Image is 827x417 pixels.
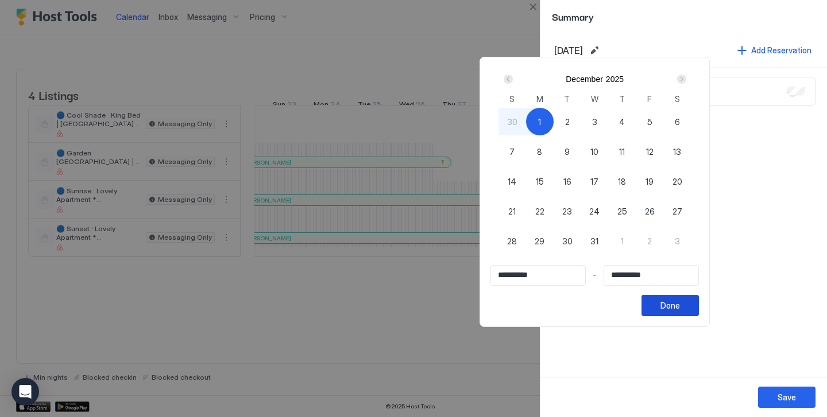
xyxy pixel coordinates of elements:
button: 30 [554,227,581,255]
span: 13 [673,146,681,158]
span: W [591,93,598,105]
span: T [564,93,570,105]
span: 20 [673,176,682,188]
button: 6 [663,108,691,135]
span: 8 [537,146,542,158]
span: T [619,93,625,105]
button: 8 [526,138,554,165]
span: 24 [589,205,600,217]
button: 3 [581,108,608,135]
span: 14 [508,176,516,188]
button: 5 [636,108,663,135]
div: Done [660,299,680,311]
button: Next [673,72,689,86]
span: S [509,93,515,105]
button: 27 [663,197,691,225]
button: December [566,75,603,84]
span: 4 [619,116,625,128]
span: 12 [646,146,654,158]
button: 4 [608,108,636,135]
span: 27 [673,205,682,217]
button: 18 [608,167,636,195]
span: 30 [562,235,573,247]
input: Input Field [491,266,585,285]
button: 1 [608,227,636,255]
span: 2 [647,235,652,247]
span: 26 [645,205,655,217]
span: 21 [508,205,516,217]
button: 31 [581,227,608,255]
span: 7 [509,146,515,158]
button: 2 [636,227,663,255]
button: 17 [581,167,608,195]
button: 25 [608,197,636,225]
span: 22 [535,205,544,217]
button: 12 [636,138,663,165]
button: 21 [498,197,526,225]
button: 29 [526,227,554,255]
button: 28 [498,227,526,255]
button: 20 [663,167,691,195]
span: 3 [592,116,597,128]
span: 28 [507,235,517,247]
button: 10 [581,138,608,165]
button: Done [641,295,699,316]
span: 5 [647,116,652,128]
button: 19 [636,167,663,195]
button: 22 [526,197,554,225]
button: 30 [498,108,526,135]
span: 6 [675,116,680,128]
span: 23 [562,205,572,217]
span: 3 [675,235,680,247]
button: 11 [608,138,636,165]
button: 7 [498,138,526,165]
button: 13 [663,138,691,165]
span: 2 [565,116,570,128]
span: 15 [536,176,544,188]
button: 9 [554,138,581,165]
span: 29 [535,235,544,247]
span: 1 [538,116,541,128]
span: 18 [618,176,626,188]
button: 14 [498,167,526,195]
span: M [536,93,543,105]
button: 26 [636,197,663,225]
button: 1 [526,108,554,135]
button: 24 [581,197,608,225]
div: Open Intercom Messenger [11,378,39,406]
span: 31 [590,235,598,247]
input: Input Field [604,266,698,285]
span: 25 [617,205,627,217]
button: 23 [554,197,581,225]
button: Prev [501,72,517,86]
button: 2025 [606,75,624,84]
span: 19 [646,176,654,188]
span: 11 [619,146,625,158]
span: 1 [621,235,624,247]
span: S [675,93,680,105]
button: 15 [526,167,554,195]
span: - [593,270,597,280]
span: 17 [590,176,598,188]
button: 16 [554,167,581,195]
span: 30 [507,116,517,128]
span: 16 [563,176,571,188]
span: F [647,93,652,105]
button: 3 [663,227,691,255]
span: 10 [590,146,598,158]
span: 9 [565,146,570,158]
button: 2 [554,108,581,135]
